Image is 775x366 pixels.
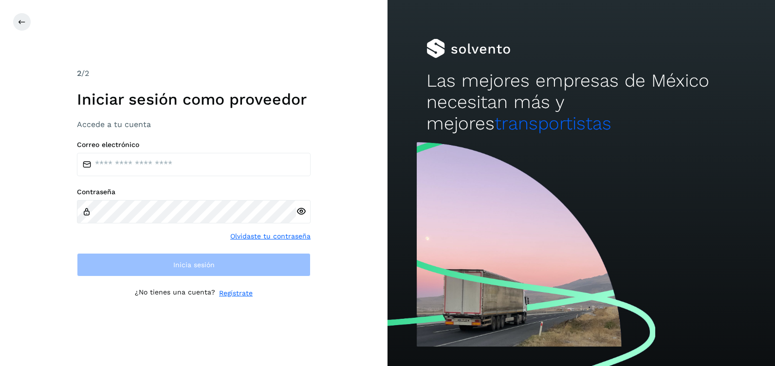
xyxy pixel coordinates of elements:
p: ¿No tienes una cuenta? [135,288,215,298]
span: 2 [77,69,81,78]
label: Correo electrónico [77,141,311,149]
label: Contraseña [77,188,311,196]
a: Regístrate [219,288,253,298]
h1: Iniciar sesión como proveedor [77,90,311,109]
span: Inicia sesión [173,261,215,268]
h3: Accede a tu cuenta [77,120,311,129]
button: Inicia sesión [77,253,311,276]
a: Olvidaste tu contraseña [230,231,311,241]
h2: Las mejores empresas de México necesitan más y mejores [426,70,737,135]
span: transportistas [495,113,611,134]
div: /2 [77,68,311,79]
